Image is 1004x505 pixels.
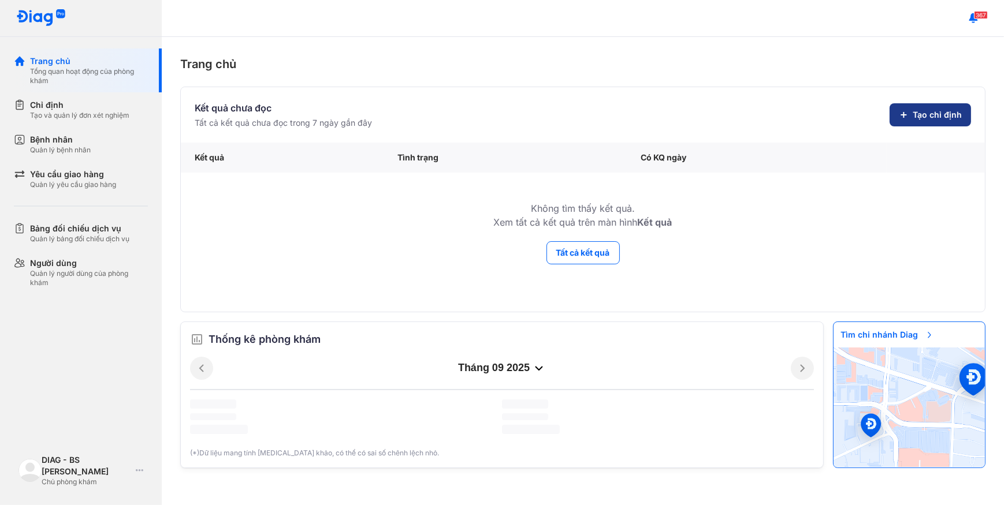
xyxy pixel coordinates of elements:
div: Trang chủ [180,55,986,73]
span: ‌ [502,413,548,420]
div: Quản lý yêu cầu giao hàng [30,180,116,189]
div: Quản lý bảng đối chiếu dịch vụ [30,234,129,244]
div: Quản lý người dùng của phòng khám [30,269,148,287]
span: ‌ [502,425,560,434]
div: tháng 09 2025 [213,361,791,375]
td: Không tìm thấy kết quả. Xem tất cả kết quả trên màn hình [181,173,985,241]
span: Tìm chi nhánh Diag [834,322,941,347]
div: DIAG - BS [PERSON_NAME] [42,454,131,477]
div: Chỉ định [30,99,129,111]
div: Tổng quan hoạt động của phòng khám [30,67,148,85]
div: (*)Dữ liệu mang tính [MEDICAL_DATA] khảo, có thể có sai số chênh lệch nhỏ. [190,448,814,458]
b: Kết quả [638,216,672,228]
button: Tạo chỉ định [890,103,971,126]
div: Bệnh nhân [30,134,91,145]
img: order.5a6da16c.svg [190,332,204,346]
div: Quản lý bệnh nhân [30,145,91,155]
div: Người dùng [30,257,148,269]
span: 367 [974,11,988,19]
span: ‌ [190,399,236,409]
img: logo [18,459,42,482]
span: ‌ [502,399,548,409]
div: Yêu cầu giao hàng [30,169,116,180]
img: logo [16,9,66,27]
div: Tất cả kết quả chưa đọc trong 7 ngày gần đây [195,117,372,129]
span: ‌ [190,413,236,420]
div: Tạo và quản lý đơn xét nghiệm [30,111,129,120]
button: Tất cả kết quả [546,241,620,264]
div: Trang chủ [30,55,148,67]
div: Có KQ ngày [627,143,887,173]
span: Tạo chỉ định [913,109,962,121]
div: Tình trạng [384,143,627,173]
div: Kết quả chưa đọc [195,101,372,115]
div: Chủ phòng khám [42,477,131,487]
span: ‌ [190,425,248,434]
span: Thống kê phòng khám [209,331,321,347]
div: Bảng đối chiếu dịch vụ [30,223,129,234]
div: Kết quả [181,143,384,173]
